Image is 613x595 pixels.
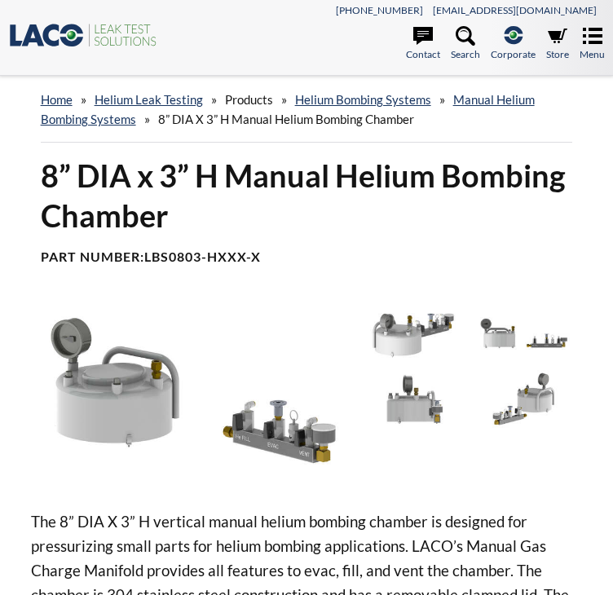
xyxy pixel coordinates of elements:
a: Helium Bombing Systems [295,92,431,107]
img: 8" x 3" Bombing Chamber Side View [362,370,464,427]
a: Manual Helium Bombing Systems [41,92,535,126]
a: [EMAIL_ADDRESS][DOMAIN_NAME] [433,4,597,16]
span: Corporate [491,46,536,62]
img: 8" x 3" Bombing Chamber Rear View [472,370,574,427]
span: Products [225,92,273,107]
img: 8" x 3" Bombing Chamber 3/4 view [362,305,464,362]
div: » » » » » [41,77,573,143]
a: Menu [580,26,605,62]
a: Store [546,26,569,62]
a: [PHONE_NUMBER] [336,4,423,16]
a: Contact [406,26,440,62]
h4: Part Number: [41,249,573,266]
a: Search [451,26,480,62]
a: home [41,92,73,107]
b: LBS0803-HXXX-X [144,249,261,264]
span: 8” DIA x 3” H Manual Helium Bombing Chamber [158,112,414,126]
img: 8" x 3" Bombing Chamber [31,305,349,483]
img: 8" x 3" Bombing Chamber Front View [472,305,574,362]
h1: 8” DIA x 3” H Manual Helium Bombing Chamber [41,156,573,236]
a: Helium Leak Testing [95,92,203,107]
